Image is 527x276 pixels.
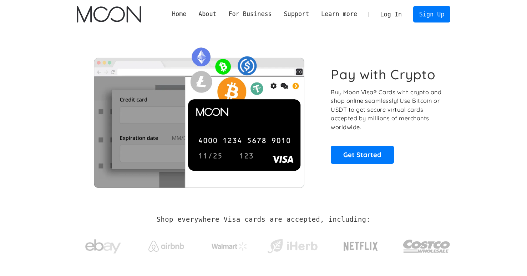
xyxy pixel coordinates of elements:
div: Learn more [315,10,363,19]
a: Airbnb [140,234,193,255]
img: iHerb [266,237,319,256]
div: About [192,10,222,19]
img: Costco [403,233,451,260]
a: Costco [403,226,451,263]
a: iHerb [266,230,319,259]
div: For Business [228,10,272,19]
div: Support [278,10,315,19]
h2: Shop everywhere Visa cards are accepted, including: [157,216,370,224]
div: About [198,10,217,19]
a: Netflix [329,230,393,259]
img: Moon Cards let you spend your crypto anywhere Visa is accepted. [77,42,321,187]
a: Walmart [203,235,256,254]
a: Get Started [331,146,394,164]
div: Learn more [321,10,357,19]
a: Log In [374,6,408,22]
p: Buy Moon Visa® Cards with crypto and shop online seamlessly! Use Bitcoin or USDT to get secure vi... [331,88,442,132]
div: For Business [223,10,278,19]
img: ebay [85,235,121,258]
a: ebay [77,228,130,261]
img: Netflix [343,237,379,255]
div: Support [284,10,309,19]
img: Walmart [212,242,247,251]
img: Moon Logo [77,6,141,22]
h1: Pay with Crypto [331,66,436,82]
a: home [77,6,141,22]
img: Airbnb [148,241,184,252]
a: Home [166,10,192,19]
a: Sign Up [413,6,450,22]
